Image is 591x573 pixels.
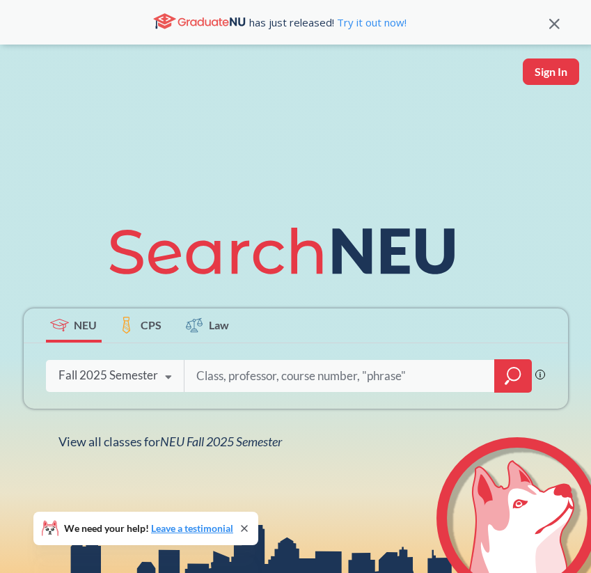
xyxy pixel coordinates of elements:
span: View all classes for [58,434,282,449]
input: Class, professor, course number, "phrase" [195,361,484,391]
svg: magnifying glass [505,366,521,386]
span: We need your help! [64,524,233,533]
button: Sign In [523,58,579,85]
a: sandbox logo [14,58,35,90]
img: sandbox logo [14,58,35,86]
span: has just released! [249,15,407,30]
span: NEU Fall 2025 Semester [160,434,282,449]
div: Fall 2025 Semester [58,368,158,383]
span: CPS [141,317,161,333]
div: magnifying glass [494,359,532,393]
span: NEU [74,317,97,333]
span: Law [209,317,229,333]
a: Try it out now! [334,15,407,29]
a: Leave a testimonial [151,522,233,534]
